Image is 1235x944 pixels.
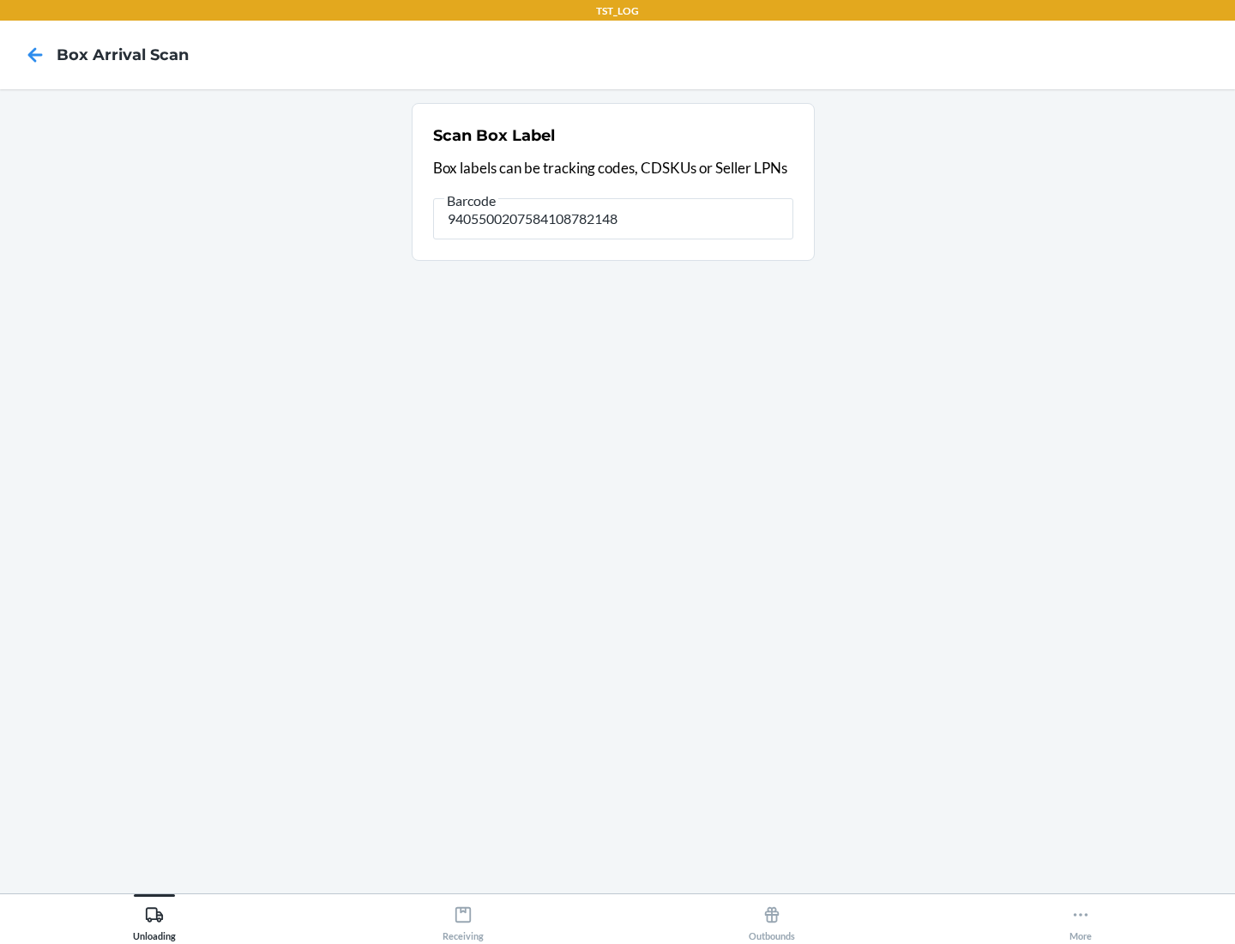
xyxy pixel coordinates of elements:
[617,894,926,941] button: Outbounds
[433,124,555,147] h2: Scan Box Label
[749,899,795,941] div: Outbounds
[133,899,176,941] div: Unloading
[444,192,498,209] span: Barcode
[926,894,1235,941] button: More
[1069,899,1092,941] div: More
[433,198,793,239] input: Barcode
[433,157,793,179] p: Box labels can be tracking codes, CDSKUs or Seller LPNs
[57,44,189,66] h4: Box Arrival Scan
[596,3,639,19] p: TST_LOG
[309,894,617,941] button: Receiving
[443,899,484,941] div: Receiving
